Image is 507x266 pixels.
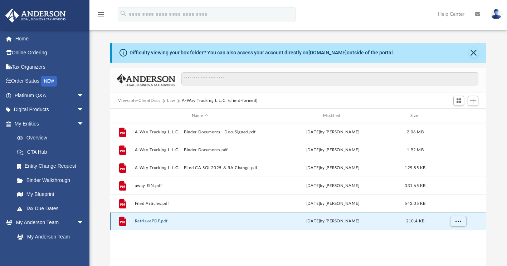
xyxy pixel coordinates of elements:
a: Home [5,31,95,46]
span: 2.06 MB [407,130,424,134]
button: Law [167,98,175,104]
a: [DOMAIN_NAME] [308,50,347,55]
div: Modified [268,113,398,119]
img: User Pic [491,9,502,19]
span: 1.92 MB [407,148,424,152]
img: Anderson Advisors Platinum Portal [3,9,68,23]
button: A-Way Trucking L.L.C. - Binder Documents - DocuSigned.pdf [135,130,265,134]
button: Add [468,96,478,106]
a: Online Ordering [5,46,95,60]
button: A-Way Trucking L.L.C. - Filed CA SOI 2025 & RA Change.pdf [135,166,265,170]
a: Order StatusNEW [5,74,95,89]
div: Size [401,113,430,119]
a: menu [97,14,105,19]
button: away EIN.pdf [135,183,265,188]
a: Binder Walkthrough [10,173,95,187]
div: id [113,113,131,119]
div: Difficulty viewing your box folder? You can also access your account directly on outside of the p... [130,49,394,56]
a: My Blueprint [10,187,91,202]
span: 542.05 KB [405,202,426,206]
button: A-Way Trucking L.L.C. - Binder Documents.pdf [135,148,265,152]
button: Switch to Grid View [453,96,464,106]
span: 210.4 KB [406,219,424,223]
div: [DATE] by [PERSON_NAME] [268,147,398,153]
button: Filed Articles.pdf [135,201,265,206]
a: My Entitiesarrow_drop_down [5,117,95,131]
span: arrow_drop_down [77,216,91,230]
span: 331.65 KB [405,184,426,188]
a: Overview [10,131,95,145]
a: My Anderson Teamarrow_drop_down [5,216,91,230]
span: arrow_drop_down [77,88,91,103]
a: Platinum Q&Aarrow_drop_down [5,88,95,103]
button: RetrievePDF.pdf [135,219,265,224]
div: [DATE] by [PERSON_NAME] [268,129,398,136]
a: CTA Hub [10,145,95,159]
button: A-Way Trucking L.L.C. (client-formed) [182,98,257,104]
div: [DATE] by [PERSON_NAME] [268,201,398,207]
span: arrow_drop_down [77,103,91,117]
div: by [PERSON_NAME] [268,218,398,225]
div: [DATE] by [PERSON_NAME] [268,183,398,189]
div: [DATE] by [PERSON_NAME] [268,165,398,171]
div: Name [135,113,265,119]
i: search [120,10,127,18]
a: My Anderson Team [10,230,88,244]
span: [DATE] [306,219,320,223]
input: Search files and folders [181,72,478,86]
div: NEW [41,76,57,87]
i: menu [97,10,105,19]
div: id [433,113,483,119]
button: Close [469,48,479,58]
a: Tax Due Dates [10,201,95,216]
span: 129.85 KB [405,166,426,170]
a: Entity Change Request [10,159,95,173]
button: Viewable-ClientDocs [118,98,160,104]
a: Digital Productsarrow_drop_down [5,103,95,117]
a: Tax Organizers [5,60,95,74]
button: More options [450,216,467,227]
span: arrow_drop_down [77,117,91,131]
